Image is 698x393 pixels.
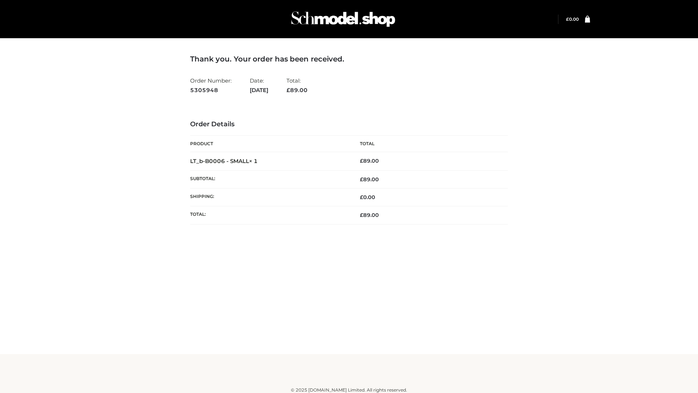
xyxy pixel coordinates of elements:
a: £0.00 [566,16,579,22]
span: £ [360,212,363,218]
strong: [DATE] [250,86,268,95]
span: £ [566,16,569,22]
th: Total [349,136,508,152]
th: Total: [190,206,349,224]
li: Order Number: [190,74,232,96]
span: £ [360,194,363,201]
bdi: 0.00 [566,16,579,22]
bdi: 0.00 [360,194,375,201]
li: Date: [250,74,268,96]
h3: Order Details [190,120,508,128]
span: £ [360,176,363,183]
span: £ [360,158,363,164]
span: 89.00 [360,176,379,183]
span: 89.00 [286,87,308,94]
img: Schmodel Admin 964 [289,5,398,33]
th: Product [190,136,349,152]
span: 89.00 [360,212,379,218]
h3: Thank you. Your order has been received. [190,55,508,63]
bdi: 89.00 [360,158,379,164]
li: Total: [286,74,308,96]
th: Subtotal: [190,170,349,188]
strong: 5305948 [190,86,232,95]
strong: × 1 [249,158,258,164]
strong: LT_b-B0006 - SMALL [190,158,258,164]
th: Shipping: [190,188,349,206]
span: £ [286,87,290,94]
